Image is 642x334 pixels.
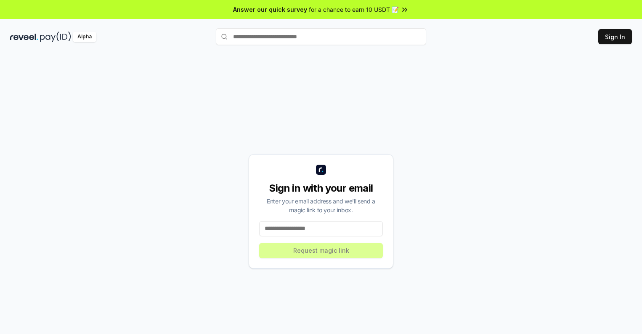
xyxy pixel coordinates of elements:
[309,5,399,14] span: for a chance to earn 10 USDT 📝
[73,32,96,42] div: Alpha
[259,182,383,195] div: Sign in with your email
[316,165,326,175] img: logo_small
[40,32,71,42] img: pay_id
[259,197,383,214] div: Enter your email address and we’ll send a magic link to your inbox.
[10,32,38,42] img: reveel_dark
[598,29,632,44] button: Sign In
[233,5,307,14] span: Answer our quick survey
